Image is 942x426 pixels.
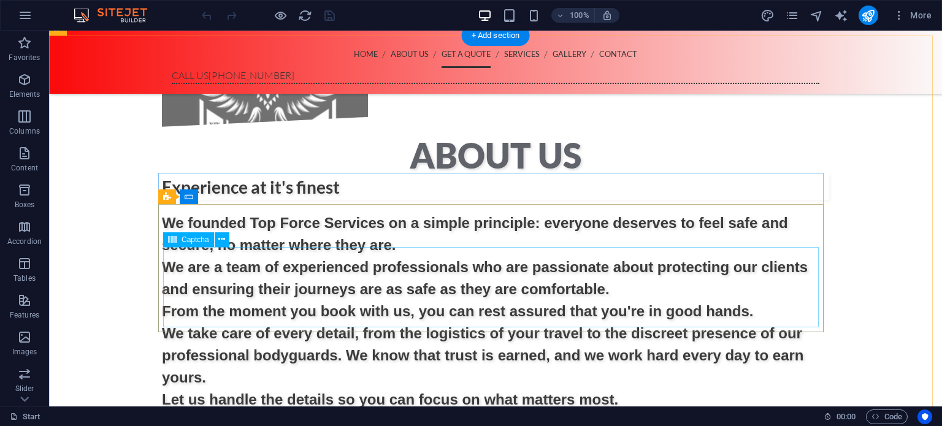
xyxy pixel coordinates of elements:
p: Boxes [15,200,35,210]
i: Publish [861,9,875,23]
p: Tables [13,273,36,283]
p: Favorites [9,53,40,63]
p: Elements [9,89,40,99]
h6: Session time [824,409,856,424]
button: 100% [551,8,595,23]
a: Click to cancel selection. Double-click to open Pages [10,409,40,424]
button: design [760,8,775,23]
p: Slider [15,384,34,394]
button: navigator [810,8,824,23]
button: text_generator [834,8,849,23]
p: Content [11,163,38,173]
i: AI Writer [834,9,848,23]
span: 00 00 [837,409,856,424]
button: Code [866,409,908,424]
p: Accordion [7,237,42,246]
h6: 100% [570,8,589,23]
p: Images [12,347,37,357]
p: Features [10,310,39,320]
button: reload [297,8,312,23]
button: publish [859,6,878,25]
button: Click here to leave preview mode and continue editing [273,8,288,23]
p: Columns [9,126,40,136]
i: Reload page [298,9,312,23]
button: Usercentrics [917,409,932,424]
i: Pages (Ctrl+Alt+S) [785,9,799,23]
iframe: To enrich screen reader interactions, please activate Accessibility in Grammarly extension settings [49,31,942,406]
span: More [893,9,932,21]
img: Editor Logo [71,8,163,23]
button: pages [785,8,800,23]
i: On resize automatically adjust zoom level to fit chosen device. [602,10,613,21]
span: Code [871,409,902,424]
span: : [845,412,847,421]
span: Captcha [182,236,209,243]
button: More [888,6,936,25]
i: Navigator [810,9,824,23]
i: Design (Ctrl+Alt+Y) [760,9,775,23]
